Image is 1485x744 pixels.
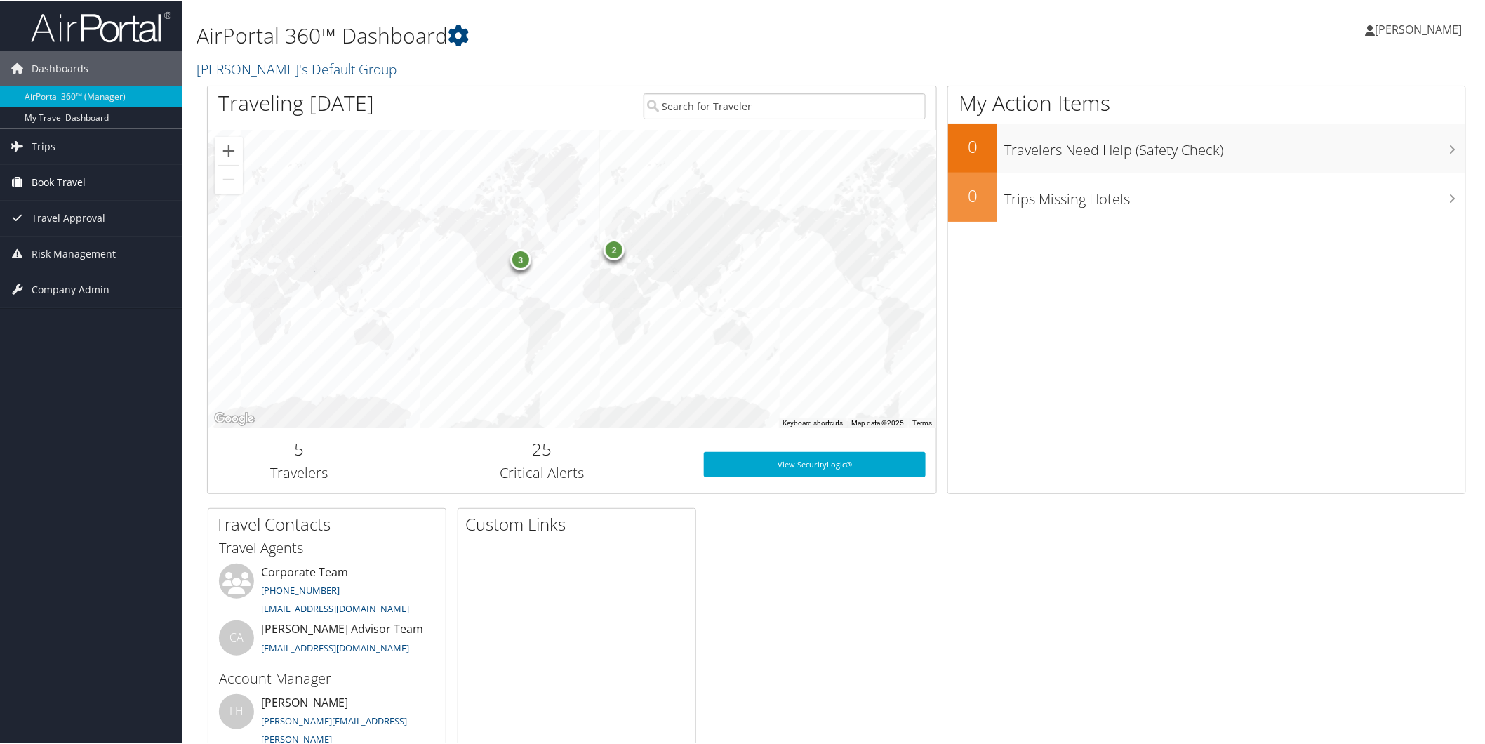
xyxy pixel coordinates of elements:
h2: 5 [218,436,380,460]
h1: My Action Items [948,87,1465,117]
span: Map data ©2025 [851,418,904,425]
a: Terms (opens in new tab) [912,418,932,425]
a: 0Travelers Need Help (Safety Check) [948,122,1465,171]
a: [PERSON_NAME]'s Default Group [197,58,400,77]
h3: Account Manager [219,667,435,687]
span: Dashboards [32,50,88,85]
h2: Travel Contacts [215,511,446,535]
a: Open this area in Google Maps (opens a new window) [211,408,258,427]
div: LH [219,693,254,728]
img: airportal-logo.png [31,9,171,42]
span: Risk Management [32,235,116,270]
h2: 0 [948,182,997,206]
h2: 25 [401,436,684,460]
span: Book Travel [32,164,86,199]
a: [PERSON_NAME] [1366,7,1477,49]
button: Zoom out [215,164,243,192]
h3: Travel Agents [219,537,435,557]
button: Keyboard shortcuts [783,417,843,427]
button: Zoom in [215,135,243,164]
span: Company Admin [32,271,109,306]
span: Trips [32,128,55,163]
a: [PHONE_NUMBER] [261,583,340,595]
a: View SecurityLogic® [704,451,926,476]
a: [EMAIL_ADDRESS][DOMAIN_NAME] [261,640,409,653]
div: 2 [604,239,625,260]
h3: Travelers [218,462,380,481]
img: Google [211,408,258,427]
h1: Traveling [DATE] [218,87,374,117]
a: [EMAIL_ADDRESS][DOMAIN_NAME] [261,601,409,613]
span: [PERSON_NAME] [1376,20,1463,36]
h2: 0 [948,133,997,157]
h3: Critical Alerts [401,462,684,481]
div: CA [219,619,254,654]
h3: Trips Missing Hotels [1004,181,1465,208]
div: 3 [510,248,531,269]
li: Corporate Team [212,562,442,620]
h3: Travelers Need Help (Safety Check) [1004,132,1465,159]
input: Search for Traveler [644,92,926,118]
a: 0Trips Missing Hotels [948,171,1465,220]
span: Travel Approval [32,199,105,234]
h2: Custom Links [465,511,695,535]
a: [PERSON_NAME][EMAIL_ADDRESS][PERSON_NAME] [261,713,407,744]
h1: AirPortal 360™ Dashboard [197,20,1050,49]
li: [PERSON_NAME] Advisor Team [212,619,442,665]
